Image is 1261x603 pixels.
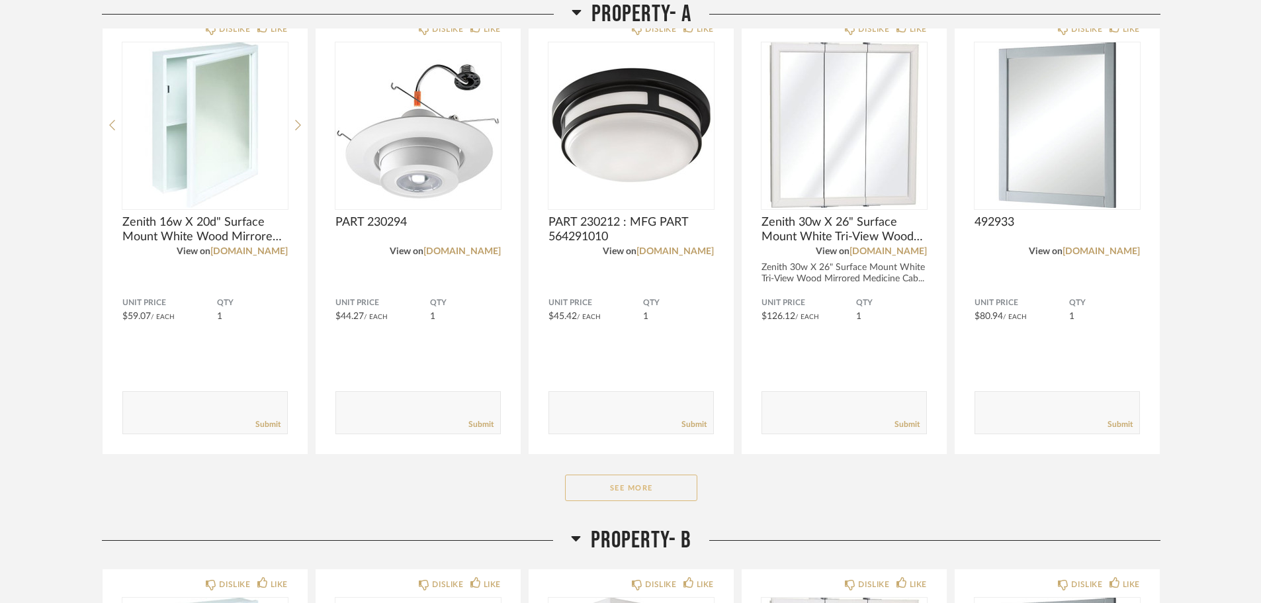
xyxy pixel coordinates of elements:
[636,247,714,256] a: [DOMAIN_NAME]
[761,312,795,321] span: $126.12
[795,314,819,320] span: / Each
[761,262,927,285] div: Zenith 30w X 26" Surface Mount White Tri-View Wood Mirrored Medicine Cab...
[432,23,463,36] div: DISLIKE
[210,247,288,256] a: [DOMAIN_NAME]
[548,312,577,321] span: $45.42
[548,215,714,244] span: PART 230212 : MFG PART 564291010
[565,475,697,501] button: See More
[1069,312,1074,321] span: 1
[856,312,861,321] span: 1
[1123,23,1140,36] div: LIKE
[219,578,250,591] div: DISLIKE
[761,215,927,244] span: Zenith 30w X 26" Surface Mount White Tri-View Wood Mirrored Medicine Cabinet
[219,23,250,36] div: DISLIKE
[697,578,714,591] div: LIKE
[423,247,501,256] a: [DOMAIN_NAME]
[1063,247,1140,256] a: [DOMAIN_NAME]
[761,298,856,308] span: Unit Price
[177,247,210,256] span: View on
[1069,298,1140,308] span: QTY
[975,312,1003,321] span: $80.94
[122,42,288,208] img: undefined
[1003,314,1027,320] span: / Each
[430,298,501,308] span: QTY
[761,42,927,208] img: undefined
[975,42,1140,208] img: undefined
[1071,578,1102,591] div: DISLIKE
[856,298,927,308] span: QTY
[335,42,501,208] img: undefined
[603,247,636,256] span: View on
[645,578,676,591] div: DISLIKE
[484,578,501,591] div: LIKE
[894,419,920,430] a: Submit
[1071,23,1102,36] div: DISLIKE
[577,314,601,320] span: / Each
[335,312,364,321] span: $44.27
[816,247,849,256] span: View on
[858,578,889,591] div: DISLIKE
[255,419,281,430] a: Submit
[271,578,288,591] div: LIKE
[643,298,714,308] span: QTY
[217,298,288,308] span: QTY
[1108,419,1133,430] a: Submit
[468,419,494,430] a: Submit
[697,23,714,36] div: LIKE
[484,23,501,36] div: LIKE
[390,247,423,256] span: View on
[151,314,175,320] span: / Each
[681,419,707,430] a: Submit
[271,23,288,36] div: LIKE
[122,298,217,308] span: Unit Price
[910,23,927,36] div: LIKE
[849,247,927,256] a: [DOMAIN_NAME]
[1123,578,1140,591] div: LIKE
[364,314,388,320] span: / Each
[643,312,648,321] span: 1
[548,298,643,308] span: Unit Price
[217,312,222,321] span: 1
[335,215,501,230] span: PART 230294
[975,298,1069,308] span: Unit Price
[548,42,714,208] img: undefined
[432,578,463,591] div: DISLIKE
[591,526,691,555] span: Property- B
[430,312,435,321] span: 1
[858,23,889,36] div: DISLIKE
[122,215,288,244] span: Zenith 16w X 20d" Surface Mount White Wood Mirrored Medicine Cabinet
[335,298,430,308] span: Unit Price
[975,215,1140,230] span: 492933
[122,312,151,321] span: $59.07
[910,578,927,591] div: LIKE
[1029,247,1063,256] span: View on
[645,23,676,36] div: DISLIKE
